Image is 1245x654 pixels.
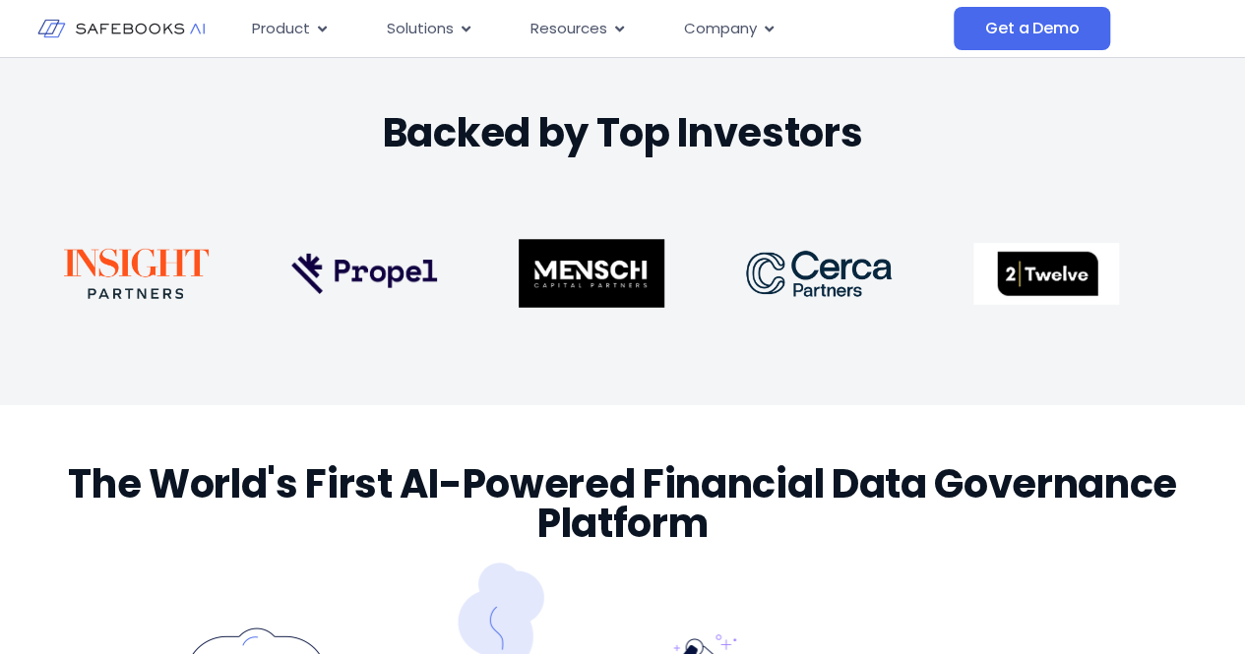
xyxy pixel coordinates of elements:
img: About Safebooks 22 [519,202,664,347]
img: About Safebooks 24 [973,202,1119,347]
img: About Safebooks 23 [746,251,892,298]
div: Menu Toggle [236,10,954,48]
span: Company [684,18,757,40]
span: Product [252,18,310,40]
h3: Backed by Top Investors [64,113,1182,152]
img: About Safebooks 21 [291,254,437,293]
img: About Safebooks 20 [64,249,210,299]
a: Get a Demo [954,7,1110,50]
span: Resources [530,18,607,40]
span: Get a Demo [985,19,1079,38]
h3: The World's First AI-Powered Financial Data Governance Platform [64,464,1182,543]
nav: Menu [236,10,954,48]
span: Solutions [387,18,454,40]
